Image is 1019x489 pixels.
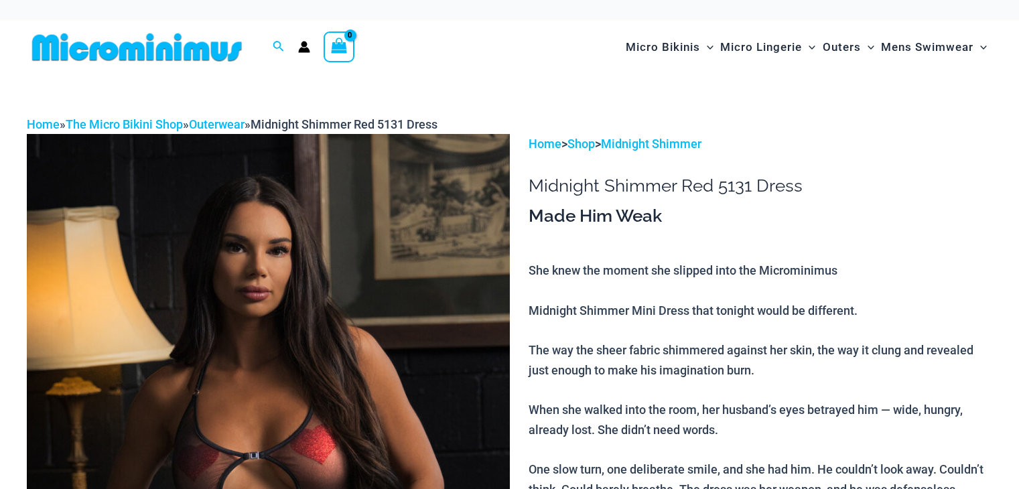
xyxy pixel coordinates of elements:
[27,117,437,131] span: » » »
[973,30,987,64] span: Menu Toggle
[802,30,815,64] span: Menu Toggle
[601,137,701,151] a: Midnight Shimmer
[189,117,245,131] a: Outerwear
[529,176,992,196] h1: Midnight Shimmer Red 5131 Dress
[66,117,183,131] a: The Micro Bikini Shop
[819,27,878,68] a: OutersMenu ToggleMenu Toggle
[881,30,973,64] span: Mens Swimwear
[529,205,992,228] h3: Made Him Weak
[273,39,285,56] a: Search icon link
[529,137,561,151] a: Home
[27,117,60,131] a: Home
[626,30,700,64] span: Micro Bikinis
[622,27,717,68] a: Micro BikinisMenu ToggleMenu Toggle
[700,30,714,64] span: Menu Toggle
[878,27,990,68] a: Mens SwimwearMenu ToggleMenu Toggle
[251,117,437,131] span: Midnight Shimmer Red 5131 Dress
[823,30,861,64] span: Outers
[298,41,310,53] a: Account icon link
[717,27,819,68] a: Micro LingerieMenu ToggleMenu Toggle
[861,30,874,64] span: Menu Toggle
[620,25,992,70] nav: Site Navigation
[567,137,595,151] a: Shop
[27,32,247,62] img: MM SHOP LOGO FLAT
[720,30,802,64] span: Micro Lingerie
[529,134,992,154] p: > >
[324,31,354,62] a: View Shopping Cart, empty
